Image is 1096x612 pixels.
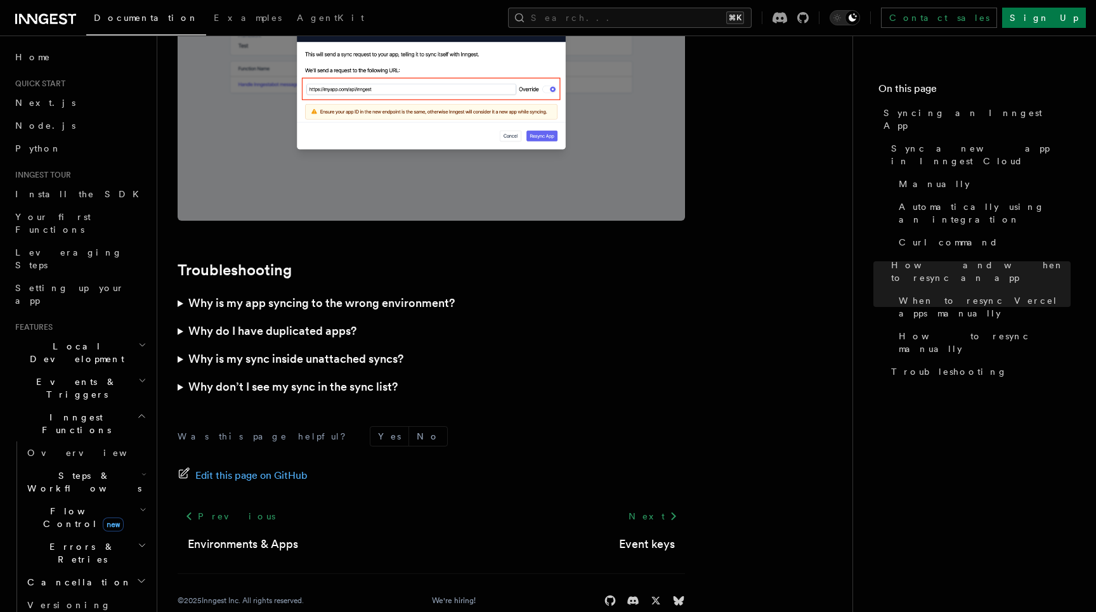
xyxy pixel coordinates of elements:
a: Edit this page on GitHub [178,467,308,485]
span: Quick start [10,79,65,89]
span: Cancellation [22,576,132,589]
a: Next [621,505,685,528]
span: Curl command [899,236,998,249]
span: Home [15,51,51,63]
a: Overview [22,441,149,464]
span: Features [10,322,53,332]
button: Yes [370,427,408,446]
h3: Why do I have duplicated apps? [188,322,356,340]
button: No [409,427,447,446]
button: Flow Controlnew [22,500,149,535]
a: Sign Up [1002,8,1086,28]
span: Setting up your app [15,283,124,306]
a: Previous [178,505,282,528]
span: new [103,518,124,531]
span: Automatically using an integration [899,200,1071,226]
span: How and when to resync an app [891,259,1071,284]
summary: Why is my sync inside unattached syncs? [178,345,685,373]
span: Inngest tour [10,170,71,180]
span: How to resync manually [899,330,1071,355]
span: Inngest Functions [10,411,137,436]
h4: On this page [878,81,1071,101]
a: Examples [206,4,289,34]
a: Node.js [10,114,149,137]
span: Syncing an Inngest App [884,107,1071,132]
button: Cancellation [22,571,149,594]
span: Events & Triggers [10,375,138,401]
button: Inngest Functions [10,406,149,441]
span: Install the SDK [15,189,147,199]
span: Examples [214,13,282,23]
button: Errors & Retries [22,535,149,571]
span: Troubleshooting [891,365,1007,378]
a: Setting up your app [10,277,149,312]
summary: Why is my app syncing to the wrong environment? [178,289,685,317]
a: Environments & Apps [188,535,298,553]
span: When to resync Vercel apps manually [899,294,1071,320]
button: Events & Triggers [10,370,149,406]
a: Automatically using an integration [894,195,1071,231]
span: Node.js [15,120,75,131]
a: Documentation [86,4,206,36]
span: Leveraging Steps [15,247,122,270]
a: Manually [894,173,1071,195]
a: When to resync Vercel apps manually [894,289,1071,325]
a: Troubleshooting [886,360,1071,383]
kbd: ⌘K [726,11,744,24]
span: Next.js [15,98,75,108]
a: Leveraging Steps [10,241,149,277]
span: Errors & Retries [22,540,138,566]
a: Syncing an Inngest App [878,101,1071,137]
a: Install the SDK [10,183,149,205]
h3: Why don’t I see my sync in the sync list? [188,378,398,396]
span: Sync a new app in Inngest Cloud [891,142,1071,167]
a: How to resync manually [894,325,1071,360]
button: Steps & Workflows [22,464,149,500]
a: Event keys [619,535,675,553]
a: We're hiring! [432,596,476,606]
span: Steps & Workflows [22,469,141,495]
a: Your first Functions [10,205,149,241]
a: Contact sales [881,8,997,28]
span: AgentKit [297,13,364,23]
p: Was this page helpful? [178,430,355,443]
span: Python [15,143,62,153]
h3: Why is my app syncing to the wrong environment? [188,294,455,312]
a: How and when to resync an app [886,254,1071,289]
span: Local Development [10,340,138,365]
span: Versioning [27,600,111,610]
a: Next.js [10,91,149,114]
span: Overview [27,448,158,458]
a: Curl command [894,231,1071,254]
a: Python [10,137,149,160]
span: Documentation [94,13,199,23]
button: Search...⌘K [508,8,752,28]
button: Local Development [10,335,149,370]
summary: Why don’t I see my sync in the sync list? [178,373,685,401]
h3: Why is my sync inside unattached syncs? [188,350,403,368]
div: © 2025 Inngest Inc. All rights reserved. [178,596,304,606]
span: Manually [899,178,970,190]
a: Sync a new app in Inngest Cloud [886,137,1071,173]
span: Edit this page on GitHub [195,467,308,485]
summary: Why do I have duplicated apps? [178,317,685,345]
button: Toggle dark mode [830,10,860,25]
a: Troubleshooting [178,261,292,279]
span: Your first Functions [15,212,91,235]
span: Flow Control [22,505,140,530]
a: AgentKit [289,4,372,34]
a: Home [10,46,149,68]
